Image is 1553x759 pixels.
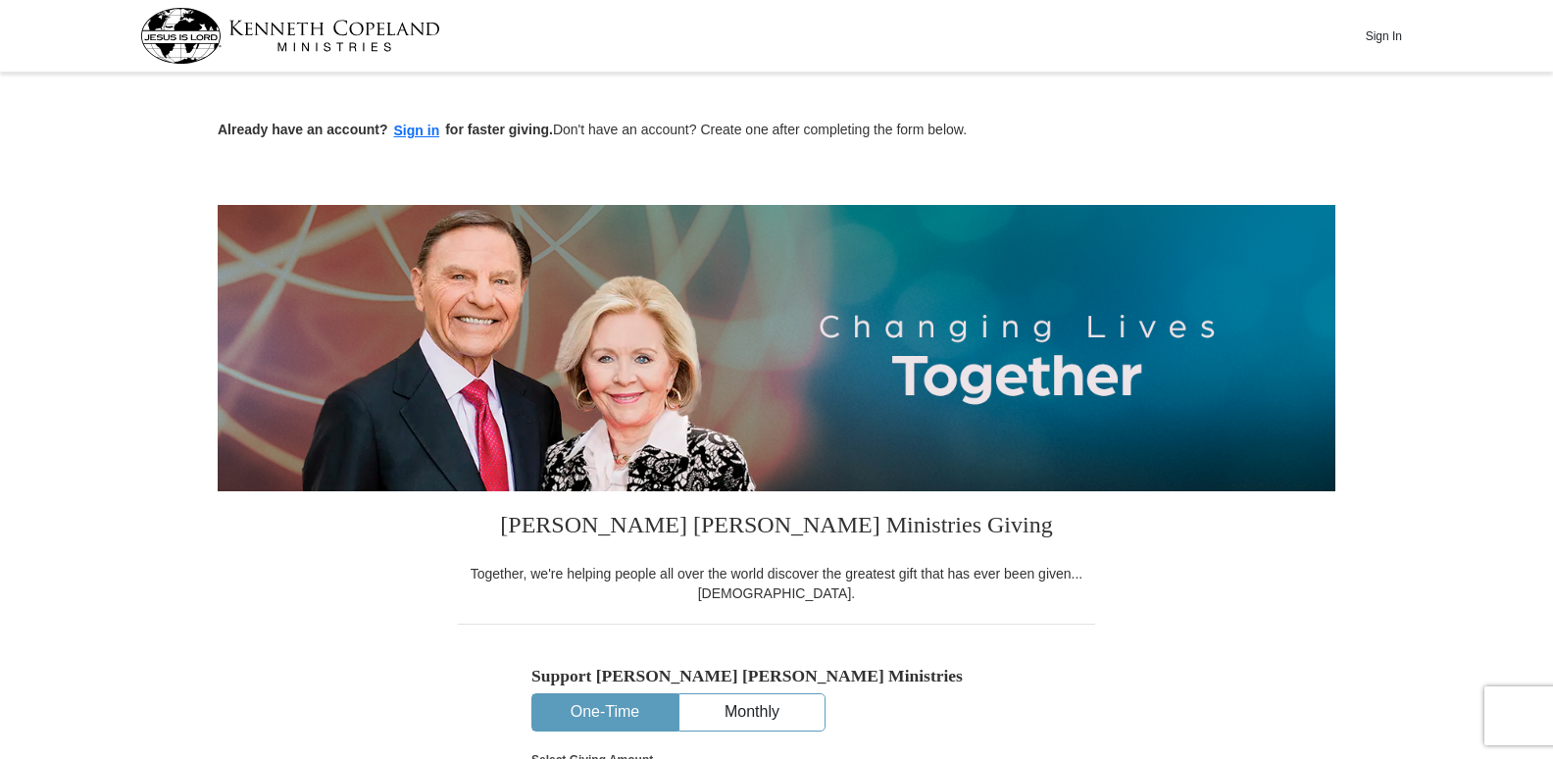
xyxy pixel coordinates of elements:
[532,694,677,731] button: One-Time
[218,120,1335,142] p: Don't have an account? Create one after completing the form below.
[1354,21,1413,51] button: Sign In
[218,122,553,137] strong: Already have an account? for faster giving.
[388,120,446,142] button: Sign in
[679,694,825,731] button: Monthly
[140,8,440,64] img: kcm-header-logo.svg
[531,666,1022,686] h5: Support [PERSON_NAME] [PERSON_NAME] Ministries
[458,491,1095,564] h3: [PERSON_NAME] [PERSON_NAME] Ministries Giving
[458,564,1095,603] div: Together, we're helping people all over the world discover the greatest gift that has ever been g...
